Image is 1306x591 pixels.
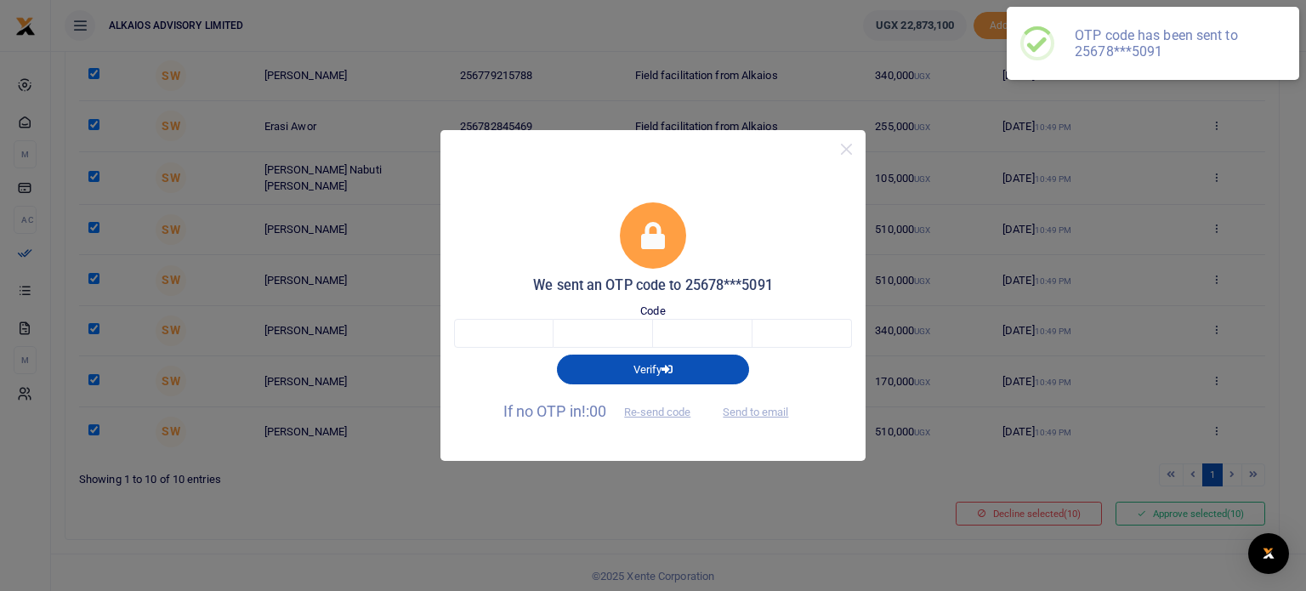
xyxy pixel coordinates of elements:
span: !:00 [582,402,606,420]
label: Code [640,303,665,320]
div: Open Intercom Messenger [1248,533,1289,574]
h5: We sent an OTP code to 25678***5091 [454,277,852,294]
span: If no OTP in [503,402,706,420]
button: Verify [557,355,749,384]
button: Close [834,137,859,162]
div: OTP code has been sent to 25678***5091 [1075,27,1272,60]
